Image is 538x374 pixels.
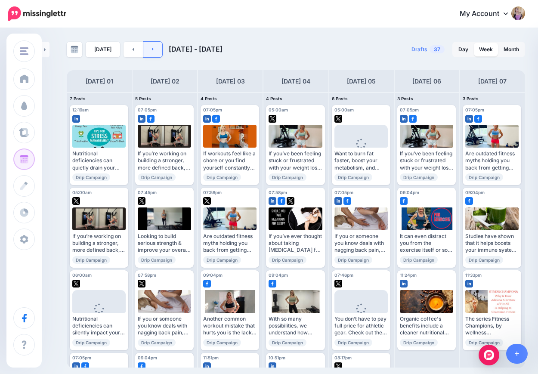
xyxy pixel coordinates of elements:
[400,280,408,287] img: linkedin-square.png
[400,115,408,123] img: linkedin-square.png
[465,315,519,337] div: The series Fitness Champions, by wellness entrepreneur and journalist [PERSON_NAME], takes you in...
[203,256,241,264] span: Drip Campaign
[138,233,191,254] div: Looking to build serious strength & improve your overall fitness, master one of the most function...
[347,76,376,87] h4: [DATE] 05
[334,107,354,112] span: 05:00am
[269,107,288,112] span: 05:00am
[72,190,92,195] span: 05:00am
[72,233,126,254] div: If you’re working on building a stronger, more defined back, the lat pulldown is a must-have in y...
[453,43,473,56] a: Day
[72,150,126,171] div: Nutritional deficiencies can quietly drain your energy, weaken your immunity, and impact your ove...
[147,115,155,123] img: facebook-square.png
[201,96,217,101] span: 4 Posts
[72,272,92,278] span: 06:00am
[465,107,484,112] span: 07:05pm
[474,43,498,56] a: Week
[400,190,419,195] span: 09:04pm
[400,339,438,346] span: Drip Campaign
[281,76,310,87] h4: [DATE] 04
[135,96,151,101] span: 5 Posts
[334,150,388,171] div: Want to burn fat faster, boost your metabolism, and improve your health without spending hours in...
[269,355,285,360] span: 10:51pm
[465,256,503,264] span: Drip Campaign
[72,339,110,346] span: Drip Campaign
[87,303,111,326] div: Loading
[349,139,373,161] div: Loading
[138,256,176,264] span: Drip Campaign
[334,256,372,264] span: Drip Campaign
[138,315,191,337] div: If you or someone you know deals with nagging back pain, you’re not alone. Back issues can stop y...
[465,272,482,278] span: 11:33pm
[334,197,342,205] img: linkedin-square.png
[72,197,80,205] img: twitter-square.png
[138,355,157,360] span: 09:04pm
[20,47,28,55] img: menu.png
[203,150,257,171] div: If workouts feel like a chore or you find yourself constantly falling off track, you're not alone...
[269,272,288,278] span: 09:04pm
[400,173,438,181] span: Drip Campaign
[411,47,427,52] span: Drafts
[138,197,145,205] img: twitter-square.png
[203,107,222,112] span: 07:05pm
[465,173,503,181] span: Drip Campaign
[269,150,322,171] div: If you’ve been feeling stuck or frustrated with your weight loss journey, check out this simple, ...
[81,362,89,370] img: facebook-square.png
[430,45,445,53] span: 37
[465,190,485,195] span: 09:04pm
[334,315,388,337] div: You don’t have to pay full price for athletic gear. Check out these strategies for getting the be...
[72,256,110,264] span: Drip Campaign
[334,280,342,287] img: twitter-square.png
[287,197,294,205] img: twitter-square.png
[203,197,211,205] img: twitter-square.png
[203,315,257,337] div: Another common workout mistake that hurts you is the lack of variety. 5 Workout Mistakes That Hur...
[212,115,220,123] img: facebook-square.png
[70,96,86,101] span: 7 Posts
[406,42,450,57] a: Drafts37
[72,107,89,112] span: 12:19am
[334,355,352,360] span: 08:17pm
[203,355,219,360] span: 11:51pm
[269,197,276,205] img: linkedin-square.png
[478,76,507,87] h4: [DATE] 07
[412,76,441,87] h4: [DATE] 06
[334,115,342,123] img: twitter-square.png
[465,150,519,171] div: Are outdated fitness myths holding you back from getting stronger and feeling your best? Too many...
[203,233,257,254] div: Are outdated fitness myths holding you back from getting stronger and feeling your best? This qui...
[334,173,372,181] span: Drip Campaign
[203,280,211,287] img: facebook-square.png
[479,345,499,365] div: Open Intercom Messenger
[334,190,353,195] span: 07:05pm
[86,42,120,57] a: [DATE]
[203,339,241,346] span: Drip Campaign
[397,96,413,101] span: 3 Posts
[72,355,91,360] span: 07:05pm
[465,197,473,205] img: facebook-square.png
[332,96,348,101] span: 6 Posts
[463,96,479,101] span: 3 Posts
[86,76,113,87] h4: [DATE] 01
[269,339,306,346] span: Drip Campaign
[451,3,525,25] a: My Account
[138,150,191,171] div: If you’re working on building a stronger, more defined back, the lat pulldown is a must-have in y...
[400,256,438,264] span: Drip Campaign
[400,150,453,171] div: If you’ve been feeling stuck or frustrated with your weight loss journey, check out this simple, ...
[138,190,157,195] span: 07:45pm
[400,197,408,205] img: facebook-square.png
[266,96,282,101] span: 4 Posts
[203,190,222,195] span: 07:58pm
[334,339,372,346] span: Drip Campaign
[269,190,287,195] span: 07:58pm
[169,45,223,53] span: [DATE] - [DATE]
[72,173,110,181] span: Drip Campaign
[400,107,419,112] span: 07:05pm
[269,233,322,254] div: If you’ve ever thought about taking [MEDICAL_DATA] for better sleep, or if you already do, it’s w...
[138,280,145,287] img: twitter-square.png
[203,362,211,370] img: linkedin-square.png
[474,115,482,123] img: facebook-square.png
[334,362,342,370] img: twitter-square.png
[498,43,524,56] a: Month
[465,339,503,346] span: Drip Campaign
[138,107,157,112] span: 07:05pm
[269,173,306,181] span: Drip Campaign
[269,115,276,123] img: twitter-square.png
